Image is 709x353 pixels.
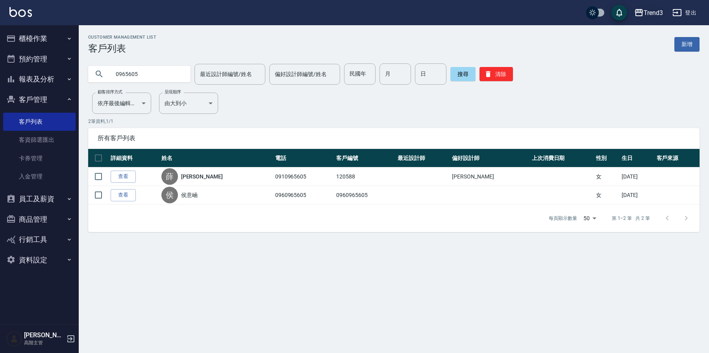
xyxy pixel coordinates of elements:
[24,339,64,346] p: 高階主管
[6,331,22,347] img: Person
[549,215,577,222] p: 每頁顯示數量
[594,167,620,186] td: 女
[159,93,218,114] div: 由大到小
[181,173,223,180] a: [PERSON_NAME]
[88,35,156,40] h2: Customer Management List
[450,67,476,81] button: 搜尋
[98,134,690,142] span: 所有客戶列表
[3,28,76,49] button: 櫃檯作業
[273,167,335,186] td: 0910965605
[3,229,76,250] button: 行銷工具
[88,43,156,54] h3: 客戶列表
[620,167,654,186] td: [DATE]
[594,149,620,167] th: 性別
[479,67,513,81] button: 清除
[620,186,654,204] td: [DATE]
[669,6,700,20] button: 登出
[98,89,122,95] label: 顧客排序方式
[3,189,76,209] button: 員工及薪資
[611,5,627,20] button: save
[612,215,650,222] p: 第 1–2 筆 共 2 筆
[450,149,529,167] th: 偏好設計師
[580,208,599,229] div: 50
[396,149,450,167] th: 最近設計師
[631,5,666,21] button: Trend3
[273,186,335,204] td: 0960965605
[3,89,76,110] button: 客戶管理
[620,149,654,167] th: 生日
[159,149,273,167] th: 姓名
[3,149,76,167] a: 卡券管理
[111,171,136,183] a: 查看
[334,149,396,167] th: 客戶編號
[3,131,76,149] a: 客資篩選匯出
[594,186,620,204] td: 女
[3,250,76,270] button: 資料設定
[3,167,76,186] a: 入金管理
[110,63,184,85] input: 搜尋關鍵字
[181,191,198,199] a: 侯意崡
[9,7,32,17] img: Logo
[88,118,700,125] p: 2 筆資料, 1 / 1
[334,186,396,204] td: 0960965605
[674,37,700,52] a: 新增
[644,8,663,18] div: Trend3
[161,187,178,203] div: 侯
[111,189,136,201] a: 查看
[655,149,700,167] th: 客戶來源
[3,49,76,69] button: 預約管理
[334,167,396,186] td: 120588
[165,89,181,95] label: 呈現順序
[3,69,76,89] button: 報表及分析
[24,331,64,339] h5: [PERSON_NAME]
[450,167,529,186] td: [PERSON_NAME]
[3,113,76,131] a: 客戶列表
[109,149,159,167] th: 詳細資料
[92,93,151,114] div: 依序最後編輯時間
[273,149,335,167] th: 電話
[3,209,76,230] button: 商品管理
[530,149,594,167] th: 上次消費日期
[161,168,178,185] div: 薛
